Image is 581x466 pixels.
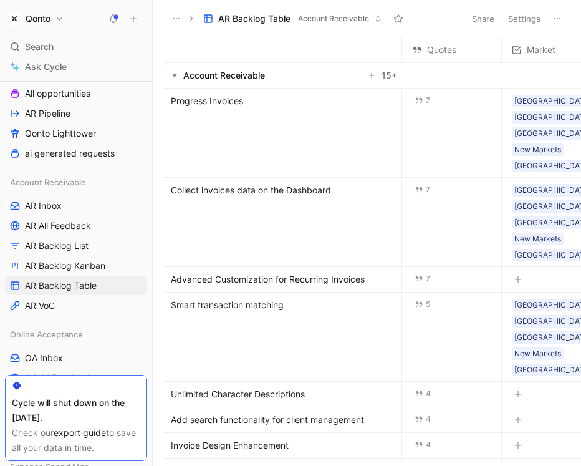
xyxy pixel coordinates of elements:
[426,275,430,283] span: 7
[5,104,147,123] a: AR Pipeline
[10,176,86,188] span: Account Receivable
[5,84,147,103] a: All opportunities
[5,144,147,163] a: ai generated requests
[171,272,365,287] span: Advanced Customization for Recurring Invoices
[466,10,500,27] button: Share
[5,197,147,215] a: AR Inbox
[5,325,147,344] div: Online Acceptance
[426,97,430,104] span: 7
[426,186,430,193] span: 7
[527,42,555,57] span: Market
[171,94,396,109] a: Progress Invoices
[171,387,305,402] span: Unlimited Character Descriptions
[514,347,561,360] div: New Markets
[171,412,396,427] a: Add search functionality for client management
[25,39,54,54] span: Search
[5,256,147,275] a: AR Backlog Kanban
[198,9,387,28] button: AR Backlog TableAccount Receivable
[26,13,50,24] h1: Qonto
[25,240,89,252] span: AR Backlog List
[5,57,147,76] a: Ask Cycle
[25,279,97,292] span: AR Backlog Table
[25,260,105,272] span: AR Backlog Kanban
[54,427,106,438] a: export guide
[25,200,62,212] span: AR Inbox
[171,438,289,453] span: Invoice Design Enhancement
[298,12,369,25] span: Account Receivable
[5,173,147,315] div: Account ReceivableAR InboxAR All FeedbackAR Backlog ListAR Backlog KanbanAR Backlog TableAR VoC
[171,272,396,287] a: Advanced Customization for Recurring Invoices
[171,183,396,198] a: Collect invoices data on the Dashboard
[426,390,431,397] span: 4
[426,415,431,423] span: 4
[382,68,397,83] span: 15 +
[10,328,83,341] span: Online Acceptance
[25,352,63,364] span: OA Inbox
[412,298,433,311] button: 5
[412,183,433,197] button: 7
[25,107,70,120] span: AR Pipeline
[171,387,396,402] a: Unlimited Character Descriptions
[5,349,147,367] a: OA Inbox
[412,94,433,107] button: 7
[5,124,147,143] a: Qonto Lighttower
[5,236,147,255] a: AR Backlog List
[514,143,561,156] div: New Markets
[25,127,96,140] span: Qonto Lighttower
[25,299,55,312] span: AR VoC
[171,298,284,313] span: Smart transaction matching
[25,220,91,232] span: AR All Feedback
[5,296,147,315] a: AR VoC
[5,276,147,295] a: AR Backlog Table
[426,301,430,308] span: 5
[5,216,147,235] a: AR All Feedback
[5,37,147,56] div: Search
[426,441,431,449] span: 4
[412,438,433,452] button: 4
[171,298,396,313] a: Smart transaction matching
[183,68,265,83] div: Account Receivable
[171,183,331,198] span: Collect invoices data on the Dashboard
[171,94,243,109] span: Progress Invoices
[412,412,433,426] button: 4
[412,272,433,286] button: 7
[25,87,90,100] span: All opportunities
[171,412,364,427] span: Add search functionality for client management
[5,61,147,163] div: 📌 QontoAll opportunitiesAR PipelineQonto Lighttowerai generated requests
[12,425,140,455] div: Check our to save all your data in time.
[412,387,433,400] button: 4
[514,233,561,245] div: New Markets
[5,173,147,192] div: Account Receivable
[5,369,147,387] a: OA All Feedback
[5,325,147,447] div: Online AcceptanceOA InboxOA All FeedbackOA Backlog ListOA Backlog KanbanOA Backlog Table
[402,42,501,57] div: Quotes
[25,59,67,74] span: Ask Cycle
[5,10,67,27] button: QontoQonto
[502,10,546,27] button: Settings
[25,147,115,160] span: ai generated requests
[12,396,140,425] div: Cycle will shut down on the [DATE].
[171,438,396,453] a: Invoice Design Enhancement
[218,12,290,25] span: AR Backlog Table
[25,372,92,384] span: OA All Feedback
[427,42,456,57] span: Quotes
[8,12,21,25] img: Qonto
